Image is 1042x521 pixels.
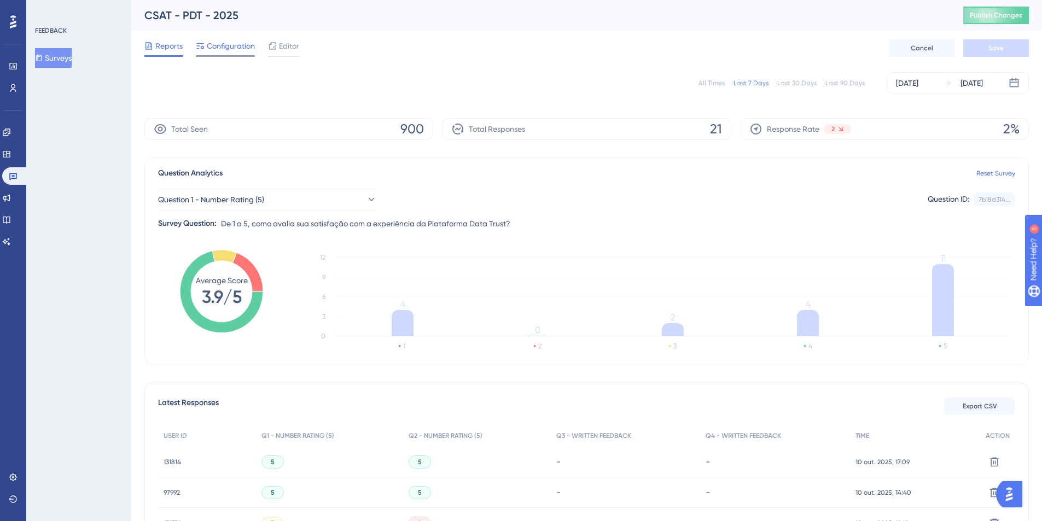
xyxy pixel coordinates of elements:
[164,488,180,497] span: 97992
[196,276,248,285] tspan: Average Score
[963,402,997,411] span: Export CSV
[400,120,424,138] span: 900
[202,286,242,307] tspan: 3.9/5
[322,273,325,281] tspan: 9
[35,26,67,35] div: FEEDBACK
[403,342,405,350] text: 1
[538,342,542,350] text: 2
[158,217,217,230] div: Survey Question:
[734,79,769,87] div: Last 7 Days
[76,5,79,14] div: 5
[831,125,835,133] span: 2
[855,458,910,466] span: 10 out. 2025, 17:09
[777,79,817,87] div: Last 30 Days
[321,332,325,340] tspan: 0
[144,8,936,23] div: CSAT - PDT - 2025
[698,79,725,87] div: All Times
[976,169,1015,178] a: Reset Survey
[706,456,845,467] div: -
[26,3,68,16] span: Need Help?
[673,342,677,350] text: 3
[158,396,219,416] span: Latest Responses
[271,488,275,497] span: 5
[155,39,183,52] span: Reports
[855,488,911,497] span: 10 out. 2025, 14:40
[322,313,325,320] tspan: 3
[963,39,1029,57] button: Save
[944,342,947,350] text: 5
[556,487,695,497] div: -
[1003,120,1020,138] span: 2%
[164,431,187,440] span: USER ID
[556,456,695,467] div: -
[996,478,1029,511] iframe: UserGuiding AI Assistant Launcher
[767,122,819,136] span: Response Rate
[279,39,299,52] span: Editor
[418,458,422,466] span: 5
[171,122,208,136] span: Total Seen
[158,167,223,180] span: Question Analytics
[825,79,865,87] div: Last 90 Days
[164,458,181,466] span: 131814
[940,253,946,264] tspan: 11
[409,431,482,440] span: Q2 - NUMBER RATING (5)
[400,299,405,309] tspan: 4
[706,431,781,440] span: Q4 - WRITTEN FEEDBACK
[535,325,540,335] tspan: 0
[322,293,325,301] tspan: 6
[158,189,377,210] button: Question 1 - Number Rating (5)
[808,342,812,350] text: 4
[671,312,675,323] tspan: 2
[970,11,1022,20] span: Publish Changes
[986,431,1010,440] span: ACTION
[469,122,525,136] span: Total Responses
[963,7,1029,24] button: Publish Changes
[207,39,255,52] span: Configuration
[418,488,422,497] span: 5
[320,254,325,261] tspan: 12
[979,195,1010,204] div: 7b18d314...
[556,431,631,440] span: Q3 - WRITTEN FEEDBACK
[706,487,845,497] div: -
[261,431,334,440] span: Q1 - NUMBER RATING (5)
[928,192,969,207] div: Question ID:
[911,44,933,52] span: Cancel
[221,217,510,230] span: De 1 a 5, como avalia sua satisfação com a experiência da Plataforma Data Trust?
[158,193,264,206] span: Question 1 - Number Rating (5)
[710,120,722,138] span: 21
[271,458,275,466] span: 5
[889,39,954,57] button: Cancel
[35,48,72,68] button: Surveys
[944,397,1015,415] button: Export CSV
[988,44,1004,52] span: Save
[896,77,918,90] div: [DATE]
[855,431,869,440] span: TIME
[960,77,983,90] div: [DATE]
[806,299,811,309] tspan: 4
